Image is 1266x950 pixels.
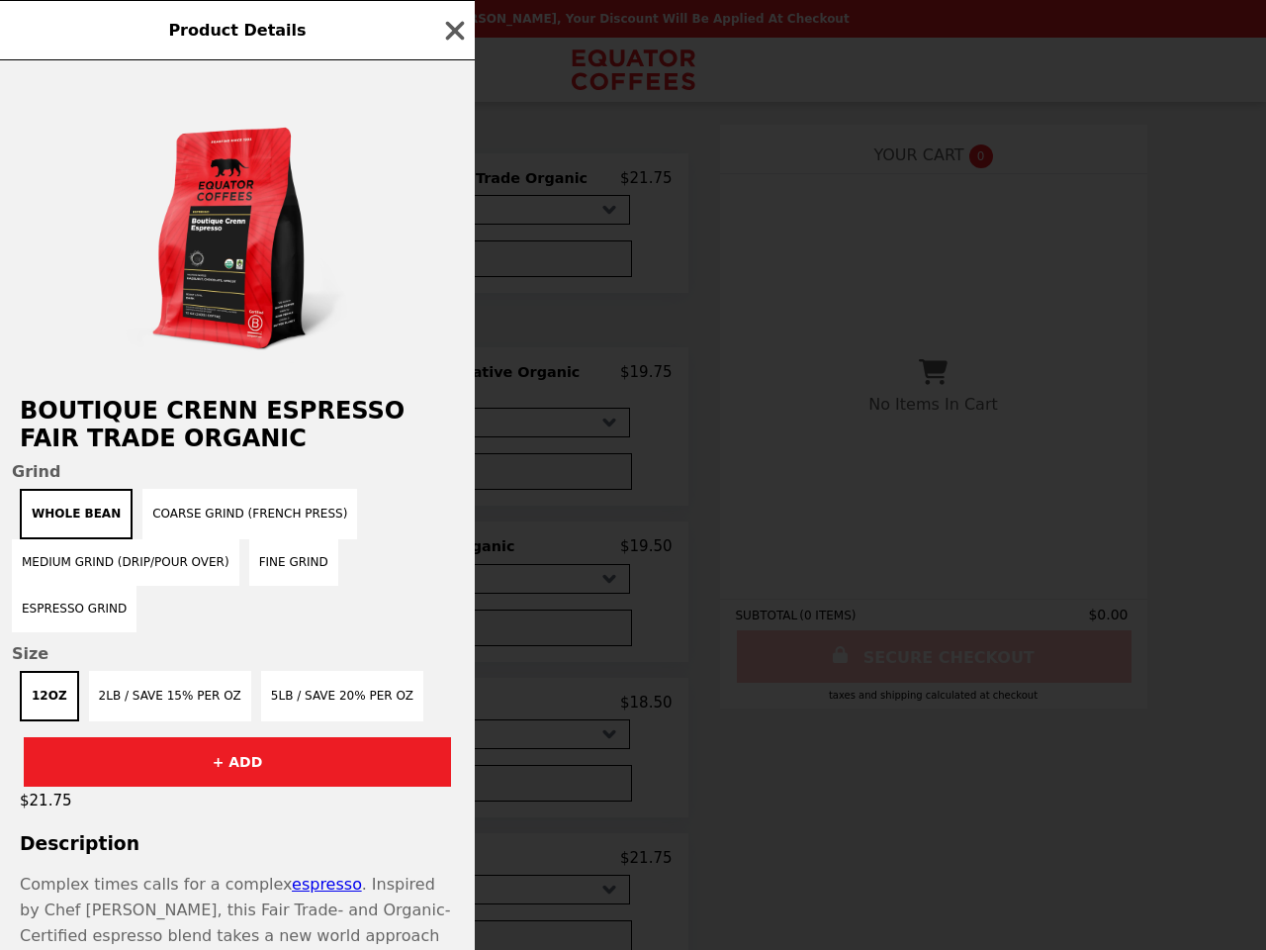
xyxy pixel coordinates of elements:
[12,462,463,481] span: Grind
[12,586,136,632] button: Espresso Grind
[20,671,79,721] button: 12oz
[119,80,356,377] img: Whole Bean / 12oz
[142,489,357,539] button: Coarse Grind (French Press)
[168,21,306,40] span: Product Details
[261,671,423,721] button: 5lb / Save 20% per oz
[89,671,251,721] button: 2lb / Save 15% per oz
[24,737,451,787] button: + ADD
[249,539,338,586] button: Fine Grind
[12,539,239,586] button: Medium Grind (Drip/Pour Over)
[292,875,362,894] a: espresso
[12,644,463,663] span: Size
[20,489,133,539] button: Whole Bean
